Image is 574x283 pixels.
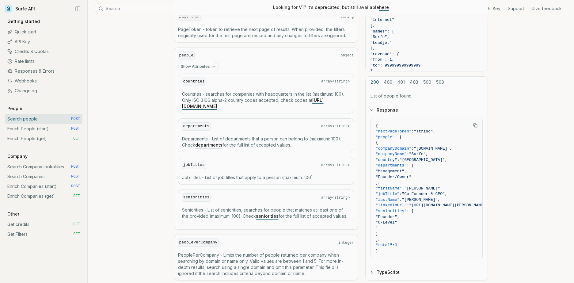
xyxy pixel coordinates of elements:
span: "seniorities" [376,209,407,213]
span: "jobTitle" [376,192,400,196]
a: Search Company lookalikes POST [5,162,82,172]
span: : [407,203,409,208]
a: Enrich People (start) POST [5,124,82,134]
button: Collapse Sidebar [73,4,82,13]
span: ], [376,180,381,185]
span: , [440,186,443,191]
span: : [ [407,163,414,168]
a: Get credits GET [5,220,82,229]
span: "total" [376,243,393,247]
a: API Key [5,37,82,47]
button: 401 [397,77,405,88]
button: 400 [384,77,392,88]
span: array<string> [321,79,350,84]
p: JobTitles - List of job titles that apply to a person (maximum: 100) [182,174,350,181]
span: POST [71,164,80,169]
span: : [402,186,404,191]
span: "Management" [376,169,405,174]
span: "Leadjet" [371,40,392,45]
code: people [178,52,195,60]
span: "[URL][DOMAIN_NAME][PERSON_NAME]" [409,203,488,208]
code: countries [182,78,206,86]
span: GET [73,194,80,199]
span: , [397,214,400,219]
span: : [412,146,414,151]
span: } [371,69,373,73]
span: : [397,158,400,162]
span: ] [376,226,378,231]
span: object [340,53,354,58]
a: Support [508,6,524,12]
span: ], [376,237,381,242]
span: : [392,243,395,247]
button: Copy Text [471,120,480,130]
span: "to": 999999999999999 [371,63,421,68]
p: Departments - List of departments that a person can belong to (maximum: 100). Check for the full ... [182,136,350,148]
span: "[PERSON_NAME]" [404,186,440,191]
span: { [376,140,378,145]
p: Countries - searches for companies with headquarters in the list (maximum: 100). Only ISO 3166 al... [182,91,350,109]
a: Enrich People (get) GET [5,134,82,143]
a: Surfe API [5,4,35,13]
code: departments [182,122,211,131]
span: , [438,197,440,202]
span: integer [338,240,354,245]
span: : [407,152,409,156]
span: "firstName" [376,186,402,191]
span: "Co-Founder & CEO" [402,192,445,196]
button: Show Attributes [178,62,219,71]
span: "string" [414,129,433,134]
span: "revenue": { [371,52,399,56]
span: , [404,169,407,174]
button: TypeScript [366,264,488,280]
span: "[GEOGRAPHIC_DATA]" [400,158,445,162]
span: "departments" [376,163,407,168]
a: Webhooks [5,76,82,86]
span: "people" [376,135,395,140]
span: "Surfe", [371,35,390,39]
span: } [376,249,378,253]
a: Search people POST [5,114,82,124]
span: "[PERSON_NAME]" [402,197,438,202]
p: PageToken - token to retrieve the next page of results. When provided, the filters originally use... [178,26,354,39]
span: : [ [395,135,402,140]
span: "companyDomain" [376,146,412,151]
span: "Surfe" [409,152,426,156]
span: GET [73,232,80,237]
a: Give feedback [531,6,562,12]
span: "linkedInUrl" [376,203,407,208]
a: Changelog [5,86,82,96]
button: Search⌘K [95,3,248,14]
button: 200 [371,77,379,88]
code: jobTitles [182,161,206,169]
span: , [445,192,447,196]
span: "names": [ [371,29,394,33]
span: "from": 1, [371,57,394,62]
a: Credits & Quotas [5,47,82,56]
p: Other [5,211,22,217]
p: Seniorities - List of seniorities, searches for people that matches at-least one of the provided ... [182,207,350,219]
span: array<string> [321,124,350,129]
span: POST [71,174,80,179]
span: : [412,129,414,134]
p: People [5,105,25,112]
span: "Founder" [376,214,397,219]
span: "lastName" [376,197,400,202]
div: Response [366,118,488,264]
span: "Internet" [371,17,394,22]
p: Company [5,153,30,159]
a: Enrich Companies (get) GET [5,191,82,201]
button: Response [366,102,488,118]
code: peoplePerCompany [178,239,219,247]
span: ], [371,46,375,51]
a: here [379,5,389,10]
a: Search Companies POST [5,172,82,182]
span: "C-Level" [376,220,397,225]
span: "country" [376,158,397,162]
a: Quick start [5,27,82,37]
span: ], [371,23,375,28]
a: Responses & Errors [5,66,82,76]
span: { [376,123,378,128]
a: Enrich Companies (start) POST [5,182,82,191]
a: seniorities [256,213,279,219]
